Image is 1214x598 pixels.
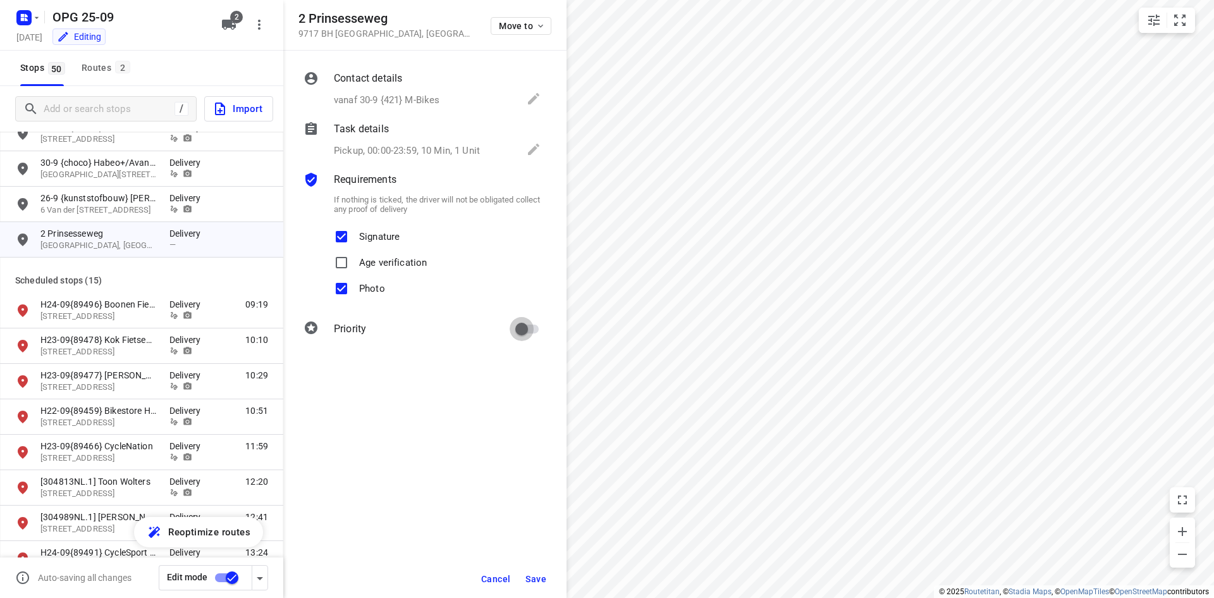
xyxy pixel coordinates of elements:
[169,475,207,488] p: Delivery
[40,346,157,358] p: Parkstraat 57, 3581PG, Utrecht, NL
[169,369,207,382] p: Delivery
[476,568,515,590] button: Cancel
[38,573,132,583] p: Auto-saving all changes
[134,517,263,547] button: Reoptimize routes
[334,321,366,337] p: Priority
[40,240,157,252] p: [GEOGRAPHIC_DATA], [GEOGRAPHIC_DATA], [GEOGRAPHIC_DATA]
[169,333,207,346] p: Delivery
[212,101,262,117] span: Import
[525,574,546,584] span: Save
[303,172,541,190] div: Requirements
[939,587,1209,596] li: © 2025 , © , © © contributors
[169,546,207,559] p: Delivery
[11,30,47,44] h5: [DATE]
[169,192,207,204] p: Delivery
[169,440,207,452] p: Delivery
[1167,8,1193,33] button: Fit zoom
[245,298,268,311] span: 09:19
[40,440,157,452] p: H23-09{89466} CycleNation
[359,276,385,294] p: Photo
[40,134,157,146] p: Dorpsstraat 53, 8171BL, Vaassen, NL
[40,333,157,346] p: H23-09{89478} Kok Fietsen Werkplaats
[491,17,551,35] button: Move to
[47,7,211,27] h5: OPG 25-09
[245,333,268,346] span: 10:10
[40,382,157,394] p: Hondsrug 30, 3524BP, Utrecht, NL
[40,311,157,323] p: Mecklenburglaan 2, 3843BP, Harderwijk, NL
[1060,587,1109,596] a: OpenMapTiles
[334,195,541,214] p: If nothing is ticked, the driver will not be obligated collect any proof of delivery
[168,524,250,540] span: Reoptimize routes
[245,546,268,559] span: 13:24
[334,172,396,187] p: Requirements
[499,21,546,31] span: Move to
[167,572,207,582] span: Edit mode
[169,298,207,311] p: Delivery
[169,240,176,249] span: —
[169,227,207,240] p: Delivery
[252,570,267,585] div: Driver app settings
[40,169,157,181] p: 140 Claudius Prinsenlaan, 4818 CP, Breda, NL
[169,511,207,523] p: Delivery
[334,144,480,158] p: Pickup, 00:00-23:59, 10 Min, 1 Unit
[334,93,439,108] p: vanaf 30-9 {421} M-Bikes
[334,121,389,137] p: Task details
[40,488,157,500] p: Het Slag 33, 6931EG, Westervoort, NL
[298,11,475,26] h5: 2 Prinsesseweg
[245,440,268,452] span: 11:59
[175,102,188,116] div: /
[245,511,268,523] span: 12:41
[245,404,268,417] span: 10:51
[1141,8,1167,33] button: Map settings
[40,192,157,204] p: 26-9 {kunststofbouw} Anthony Conijn
[245,369,268,382] span: 10:29
[169,404,207,417] p: Delivery
[359,250,427,268] p: Age verification
[197,96,273,121] a: Import
[303,71,541,109] div: Contact detailsvanaf 30-9 {421} M-Bikes
[40,417,157,429] p: Schonenburgseind 40, 3995DC, Houten, NL
[526,142,541,157] svg: Edit
[204,96,273,121] button: Import
[40,511,157,523] p: [304989NL.1] [PERSON_NAME]
[40,227,157,240] p: 2 Prinsesseweg
[40,298,157,311] p: H24-09{89496} Boonen Fietsen
[230,11,243,23] span: 2
[82,60,134,76] div: Routes
[245,475,268,488] span: 12:20
[1009,587,1052,596] a: Stadia Maps
[481,574,510,584] span: Cancel
[298,28,475,39] p: 9717 BH [GEOGRAPHIC_DATA] , [GEOGRAPHIC_DATA]
[40,475,157,488] p: [304813NL.1] Toon Wolters
[20,60,69,76] span: Stops
[1115,587,1167,596] a: OpenStreetMap
[40,452,157,464] p: Klarendalseweg 462, 6822GW, Arnhem, NL
[303,121,541,159] div: Task detailsPickup, 00:00-23:59, 10 Min, 1 Unit
[169,156,207,169] p: Delivery
[44,99,175,119] input: Add or search stops
[40,523,157,535] p: Oranjeweg 226, 6991AZ, Rheden, NL
[964,587,1000,596] a: Routetitan
[40,404,157,417] p: H22-09{89459} Bikestore Houten BV
[526,91,541,106] svg: Edit
[15,273,268,288] p: Scheduled stops ( 15 )
[40,546,157,559] p: H24-09{89491} CycleSport Apeldoorn
[57,30,101,43] div: Editing
[40,156,157,169] p: 30-9 {choco} Habeo+/Avans+
[1139,8,1195,33] div: small contained button group
[216,12,242,37] button: 2
[115,61,130,73] span: 2
[40,369,157,382] p: H23-09{89477} Gijsbrecht tweewielers
[520,568,551,590] button: Save
[40,204,157,216] p: 6 Van der Hofstatstraat, 5688 DW, Oirschot, NL
[334,71,402,86] p: Contact details
[48,62,65,75] span: 50
[359,224,400,242] p: Signature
